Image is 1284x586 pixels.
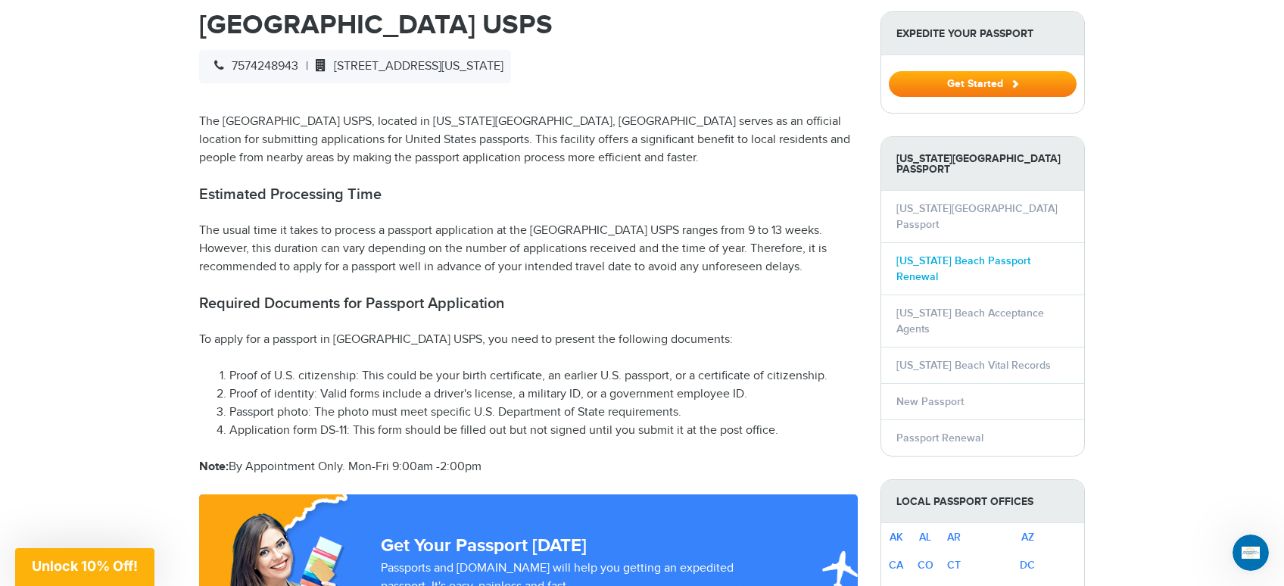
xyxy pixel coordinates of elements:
[229,385,858,404] li: Proof of identity: Valid forms include a driver's license, a military ID, or a government employe...
[207,59,298,73] span: 7574248943
[199,50,511,83] div: |
[199,222,858,276] p: The usual time it takes to process a passport application at the [GEOGRAPHIC_DATA] USPS ranges fr...
[199,185,858,204] h2: Estimated Processing Time
[1021,531,1034,544] a: AZ
[199,295,858,313] h2: Required Documents for Passport Application
[896,202,1058,231] a: [US_STATE][GEOGRAPHIC_DATA] Passport
[1020,559,1035,572] a: DC
[381,535,587,556] strong: Get Your Passport [DATE]
[32,558,138,574] span: Unlock 10% Off!
[229,404,858,422] li: Passport photo: The photo must meet specific U.S. Department of State requirements.
[15,548,154,586] div: Unlock 10% Off!
[889,559,903,572] a: CA
[199,331,858,349] p: To apply for a passport in [GEOGRAPHIC_DATA] USPS, you need to present the following documents:
[229,422,858,440] li: Application form DS-11: This form should be filled out but not signed until you submit it at the ...
[918,559,933,572] a: CO
[896,359,1051,372] a: [US_STATE] Beach Vital Records
[199,113,858,167] p: The [GEOGRAPHIC_DATA] USPS, located in [US_STATE][GEOGRAPHIC_DATA], [GEOGRAPHIC_DATA] serves as a...
[199,460,229,474] strong: Note:
[896,307,1044,335] a: [US_STATE] Beach Acceptance Agents
[947,559,961,572] a: CT
[229,367,858,385] li: Proof of U.S. citizenship: This could be your birth certificate, an earlier U.S. passport, or a c...
[889,71,1077,97] button: Get Started
[881,12,1084,55] strong: Expedite Your Passport
[1233,535,1269,571] iframe: Intercom live chat
[889,77,1077,89] a: Get Started
[919,531,931,544] a: AL
[896,432,983,444] a: Passport Renewal
[199,458,858,476] p: By Appointment Only. Mon-Fri 9:00am -2:00pm
[308,59,503,73] span: [STREET_ADDRESS][US_STATE]
[881,137,1084,191] strong: [US_STATE][GEOGRAPHIC_DATA] Passport
[896,395,964,408] a: New Passport
[890,531,903,544] a: AK
[896,254,1030,283] a: [US_STATE] Beach Passport Renewal
[881,480,1084,523] strong: Local Passport Offices
[199,11,858,39] h1: [GEOGRAPHIC_DATA] USPS
[947,531,961,544] a: AR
